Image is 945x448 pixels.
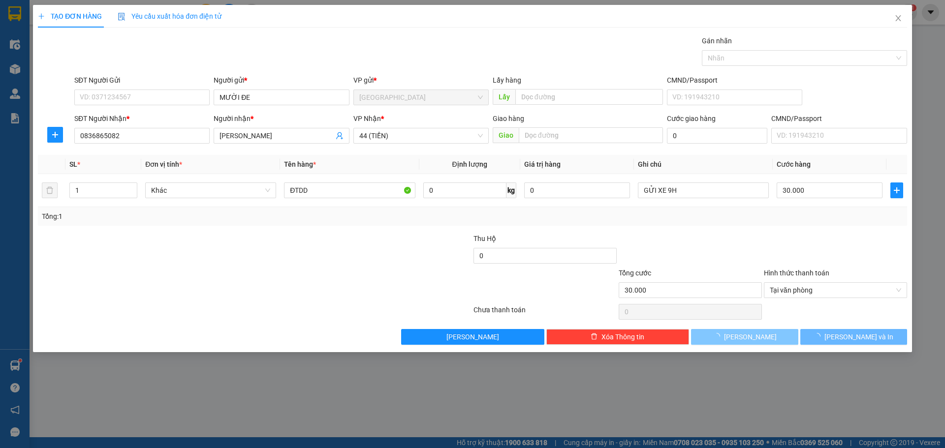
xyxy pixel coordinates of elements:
img: icon [118,13,126,21]
span: [PERSON_NAME] và In [824,331,893,342]
span: Khác [151,183,270,198]
button: [PERSON_NAME] [691,329,798,345]
button: deleteXóa Thông tin [546,329,690,345]
span: plus [48,131,63,139]
div: Người nhận [214,113,349,124]
input: Dọc đường [515,89,663,105]
input: Dọc đường [519,127,663,143]
div: CMND/Passport [667,75,802,86]
span: Tổng cước [619,269,651,277]
div: Người gửi [214,75,349,86]
button: delete [42,182,58,198]
button: plus [47,127,63,143]
span: Giao hàng [493,115,524,122]
span: delete [591,333,598,341]
span: 44 (TIỀN) [359,128,483,143]
div: VP gửi [353,75,489,86]
span: user-add [336,132,344,140]
span: [PERSON_NAME] [724,331,777,342]
span: Đơn vị tính [145,160,182,168]
span: kg [506,182,516,198]
input: VD: Bàn, Ghế [284,182,415,198]
span: Cước hàng [777,160,811,168]
button: [PERSON_NAME] [401,329,544,345]
label: Gán nhãn [702,37,732,45]
div: SĐT Người Nhận [74,113,210,124]
span: loading [814,333,824,340]
span: Tên hàng [284,160,316,168]
div: Chưa thanh toán [472,304,618,322]
span: plus [891,186,903,194]
button: [PERSON_NAME] và In [800,329,907,345]
label: Cước giao hàng [667,115,716,122]
div: SĐT Người Gửi [74,75,210,86]
span: Lấy hàng [493,76,521,84]
span: loading [713,333,724,340]
span: TẠO ĐƠN HÀNG [38,12,102,20]
span: Giá trị hàng [524,160,561,168]
div: Tổng: 1 [42,211,365,222]
input: Ghi Chú [638,182,769,198]
input: Cước giao hàng [667,128,767,144]
span: Thu Hộ [473,235,496,242]
div: CMND/Passport [771,113,907,124]
label: Hình thức thanh toán [764,269,829,277]
span: Định lượng [452,160,487,168]
button: Close [884,5,912,32]
span: [PERSON_NAME] [446,331,499,342]
span: Yêu cầu xuất hóa đơn điện tử [118,12,221,20]
span: Xóa Thông tin [601,331,644,342]
button: plus [890,182,903,198]
span: plus [38,13,45,20]
span: Tân Châu [359,90,483,105]
span: VP Nhận [353,115,381,122]
span: Giao [493,127,519,143]
input: 0 [524,182,630,198]
th: Ghi chú [634,155,773,174]
span: close [894,14,902,22]
span: Lấy [493,89,515,105]
span: Tại văn phòng [770,283,901,298]
span: SL [69,160,77,168]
